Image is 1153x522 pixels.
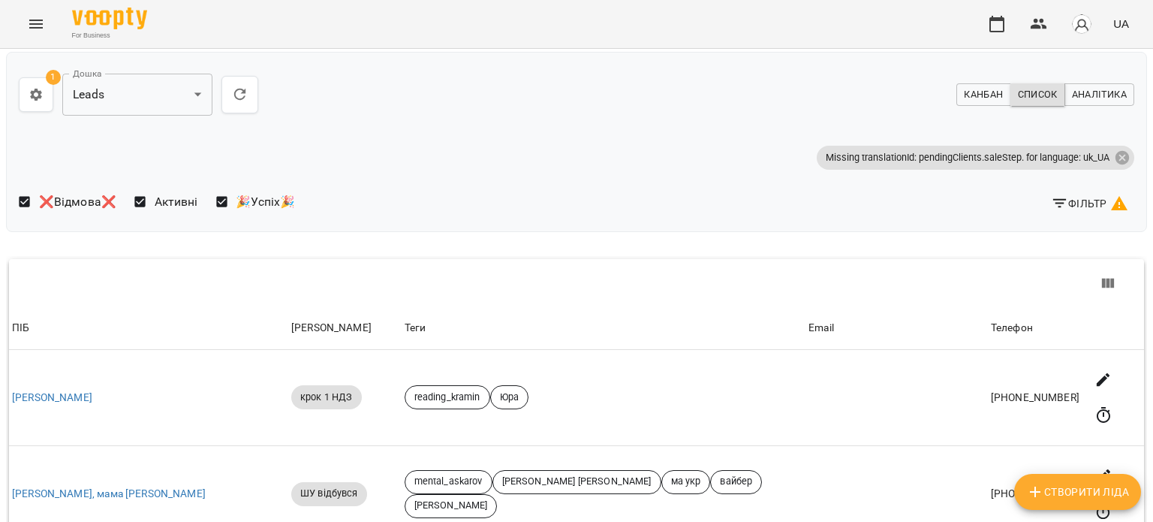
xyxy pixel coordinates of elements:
[817,146,1134,170] div: Missing translationId: pendingClients.saleStep. for language: uk_UA
[817,151,1118,164] span: Missing translationId: pendingClients.saleStep. for language: uk_UA
[39,193,116,211] span: ❌Відмова❌
[405,475,492,488] span: mental_askarov
[1090,266,1126,302] button: View Columns
[1026,483,1129,501] span: Створити Ліда
[72,8,147,29] img: Voopty Logo
[9,259,1144,307] div: Table Toolbar
[1018,86,1058,103] span: Список
[405,391,489,404] span: reading_kramin
[405,499,497,512] span: [PERSON_NAME]
[12,391,92,403] a: [PERSON_NAME]
[291,482,367,506] div: ШУ відбувся
[1107,10,1135,38] button: UA
[1113,16,1129,32] span: UA
[72,31,147,41] span: For Business
[236,193,295,211] span: 🎉Успіх🎉
[808,319,985,337] div: Email
[1014,474,1141,510] button: Створити Ліда
[12,487,206,499] a: [PERSON_NAME], мама [PERSON_NAME]
[711,475,761,488] span: вайбер
[1010,83,1065,106] button: Список
[405,319,803,337] div: Теги
[155,193,198,211] span: Активні
[991,319,1079,337] div: Телефон
[1071,14,1092,35] img: avatar_s.png
[491,391,528,404] span: Юра
[291,391,361,404] span: крок 1 НДЗ
[291,319,399,337] div: [PERSON_NAME]
[964,86,1003,103] span: Канбан
[18,6,54,42] button: Menu
[62,74,212,116] div: Leads
[1072,86,1127,103] span: Аналітика
[493,475,661,488] span: [PERSON_NAME] [PERSON_NAME]
[1045,190,1134,217] button: Фільтр
[956,83,1010,106] button: Канбан
[12,319,285,337] div: ПІБ
[1051,195,1128,213] span: Фільтр
[662,475,710,488] span: ма укр
[1064,83,1134,106] button: Аналітика
[46,70,61,85] span: 1
[291,487,367,500] span: ШУ відбувся
[291,385,361,409] div: крок 1 НДЗ
[988,350,1082,446] td: [PHONE_NUMBER]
